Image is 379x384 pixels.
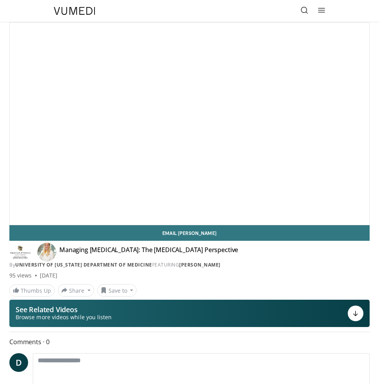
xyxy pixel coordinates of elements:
[9,337,370,347] span: Comments 0
[58,284,94,297] button: Share
[40,272,57,279] div: [DATE]
[15,261,152,268] a: University of [US_STATE] Department of Medicine
[9,261,370,268] div: By FEATURING
[9,284,55,297] a: Thumbs Up
[59,246,238,258] h4: Managing [MEDICAL_DATA]: The [MEDICAL_DATA] Perspective
[97,284,137,297] button: Save to
[16,306,112,313] p: See Related Videos
[10,23,369,225] video-js: Video Player
[54,7,95,15] img: VuMedi Logo
[16,313,112,321] span: Browse more videos while you listen
[9,272,32,279] span: 95 views
[9,353,28,372] a: D
[9,225,370,241] a: Email [PERSON_NAME]
[37,243,56,261] img: Avatar
[9,246,31,258] img: University of Colorado Department of Medicine
[179,261,221,268] a: [PERSON_NAME]
[9,300,370,327] button: See Related Videos Browse more videos while you listen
